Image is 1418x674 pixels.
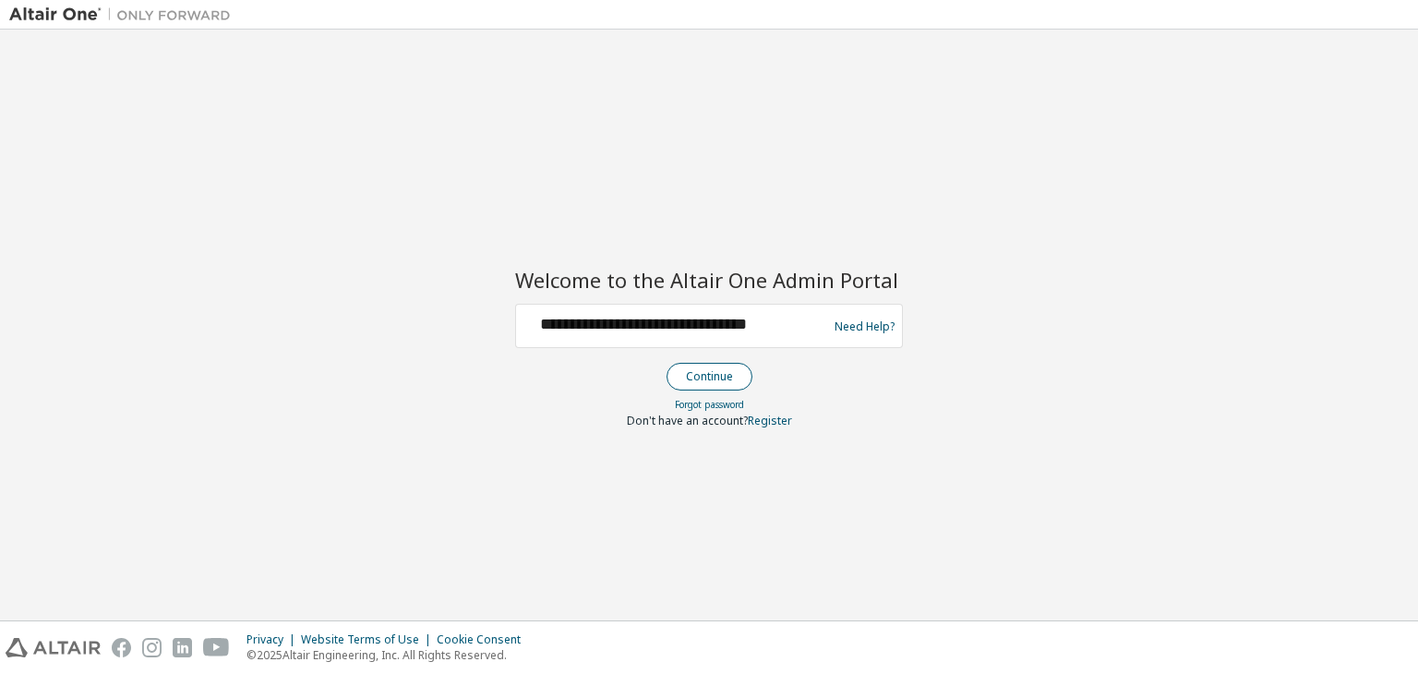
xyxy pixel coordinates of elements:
a: Register [748,413,792,428]
div: Cookie Consent [437,632,532,647]
img: altair_logo.svg [6,638,101,657]
img: youtube.svg [203,638,230,657]
a: Forgot password [675,398,744,411]
img: facebook.svg [112,638,131,657]
p: © 2025 Altair Engineering, Inc. All Rights Reserved. [246,647,532,663]
a: Need Help? [835,326,895,327]
img: linkedin.svg [173,638,192,657]
div: Website Terms of Use [301,632,437,647]
h2: Welcome to the Altair One Admin Portal [515,267,903,293]
div: Privacy [246,632,301,647]
img: Altair One [9,6,240,24]
img: instagram.svg [142,638,162,657]
span: Don't have an account? [627,413,748,428]
button: Continue [667,363,752,391]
